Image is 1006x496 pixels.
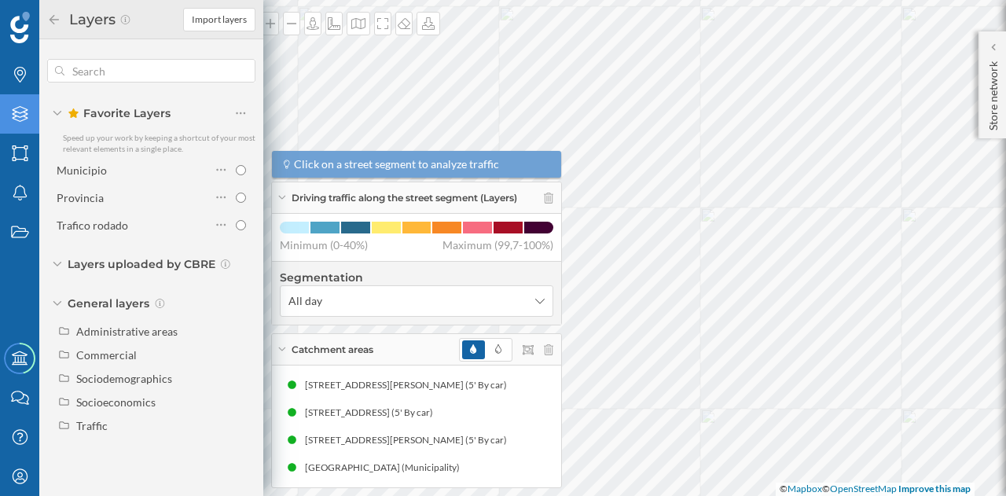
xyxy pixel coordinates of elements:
a: Mapbox [788,483,822,494]
h2: Layers [61,7,119,32]
span: Support [31,11,88,25]
div: Traffic [76,419,108,432]
span: Speed up your work by keeping a shortcut of your most relevant elements in a single place. [63,133,255,153]
span: Import layers [192,13,247,27]
span: Maximum (99,7-100%) [442,237,553,253]
div: Sociodemographics [76,372,172,385]
div: [GEOGRAPHIC_DATA] (Municipality) [305,460,468,476]
span: General layers [68,296,149,311]
div: © © [776,483,975,496]
p: Store network [986,55,1001,130]
a: OpenStreetMap [830,483,897,494]
div: Socioeconomics [76,395,156,409]
img: Geoblink Logo [10,12,30,43]
div: Administrative areas [76,325,178,338]
div: Municipio [57,163,107,177]
span: Favorite Layers [68,105,171,121]
div: Commercial [76,348,137,362]
span: All day [288,293,322,309]
h4: Segmentation [280,270,553,285]
div: [STREET_ADDRESS][PERSON_NAME] (5' By car) [305,432,515,448]
span: Minimum (0-40%) [280,237,368,253]
div: [STREET_ADDRESS] (5' By car) [305,405,441,421]
span: Click on a street segment to analyze traffic [294,156,499,172]
div: Trafico rodado [57,219,128,232]
div: [STREET_ADDRESS][PERSON_NAME] (5' By car) [305,377,515,393]
span: Catchment areas [292,343,373,357]
div: Provincia [57,191,104,204]
span: Driving traffic along the street segment (Layers) [292,191,517,205]
a: Improve this map [898,483,971,494]
span: Layers uploaded by CBRE [68,256,215,272]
